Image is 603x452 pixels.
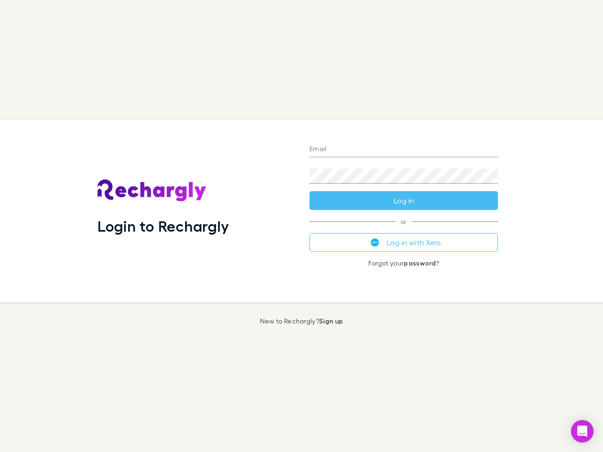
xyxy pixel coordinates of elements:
a: password [404,259,436,267]
img: Rechargly's Logo [98,179,207,202]
button: Log in [310,191,498,210]
span: or [310,221,498,222]
div: Open Intercom Messenger [571,420,594,443]
h1: Login to Rechargly [98,217,229,235]
p: Forgot your ? [310,259,498,267]
p: New to Rechargly? [260,317,343,325]
button: Log in with Xero [310,233,498,252]
img: Xero's logo [371,238,379,247]
a: Sign up [319,317,343,325]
